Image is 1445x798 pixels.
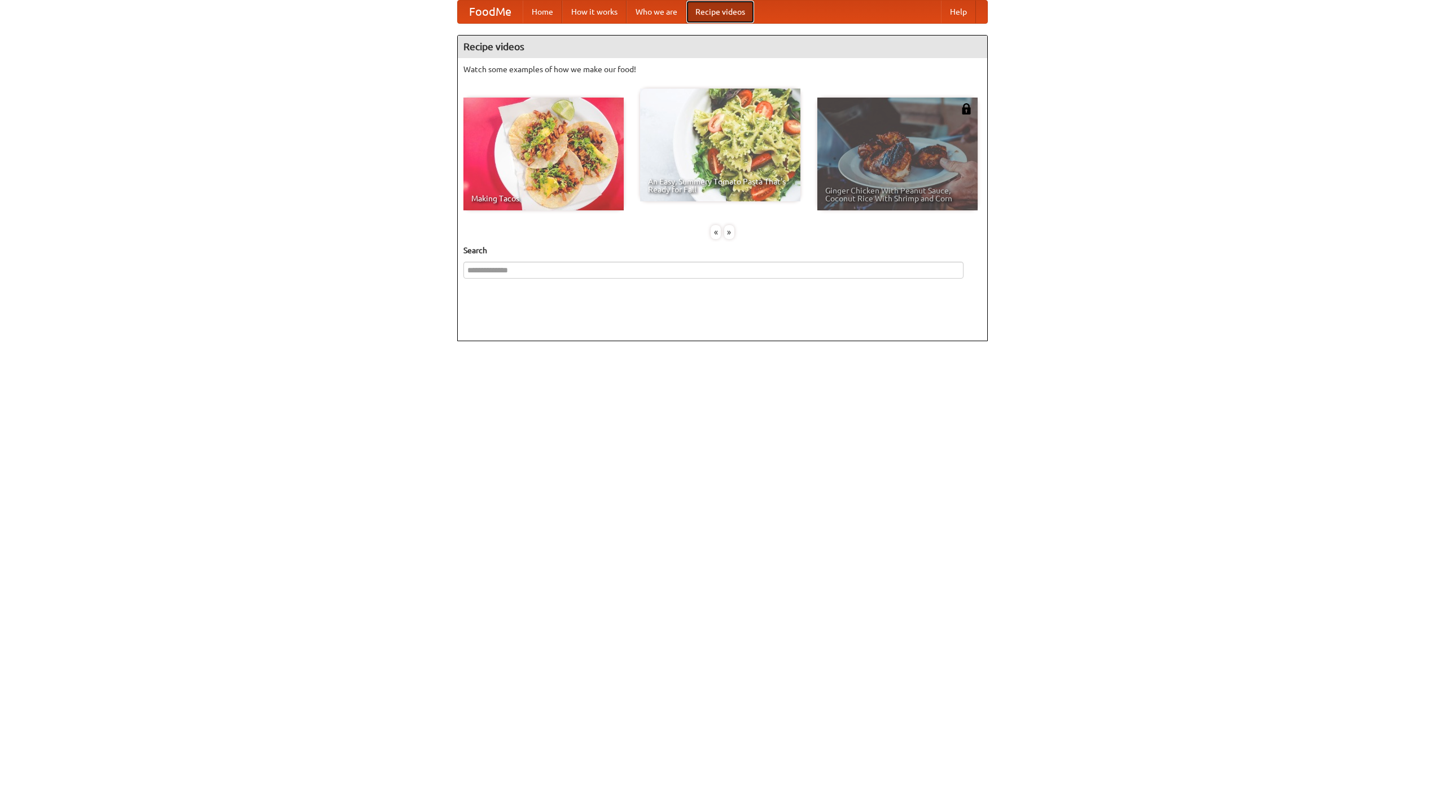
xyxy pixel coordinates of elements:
span: An Easy, Summery Tomato Pasta That's Ready for Fall [648,178,792,193]
a: FoodMe [458,1,523,23]
a: How it works [562,1,627,23]
a: Home [523,1,562,23]
img: 483408.png [961,103,972,114]
h4: Recipe videos [458,36,987,58]
a: Help [941,1,976,23]
a: Who we are [627,1,686,23]
a: Recipe videos [686,1,754,23]
p: Watch some examples of how we make our food! [463,64,982,75]
span: Making Tacos [471,195,616,202]
a: An Easy, Summery Tomato Pasta That's Ready for Fall [640,89,800,201]
div: « [711,225,721,239]
div: » [724,225,734,239]
h5: Search [463,245,982,256]
a: Making Tacos [463,98,624,210]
